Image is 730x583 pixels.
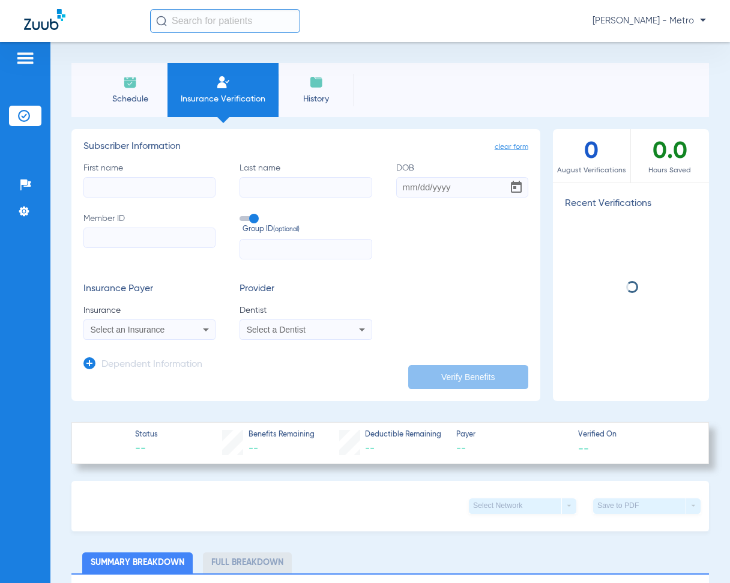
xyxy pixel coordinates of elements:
span: Verified On [578,430,689,441]
span: -- [135,441,158,456]
span: Schedule [101,93,158,105]
span: Dentist [240,304,372,316]
label: DOB [396,162,528,198]
input: First name [83,177,216,198]
span: History [288,93,345,105]
span: Deductible Remaining [365,430,441,441]
button: Verify Benefits [408,365,528,389]
input: DOBOpen calendar [396,177,528,198]
span: Select a Dentist [247,325,306,334]
h3: Subscriber Information [83,141,528,153]
li: Summary Breakdown [82,552,193,573]
h3: Dependent Information [101,359,202,371]
img: hamburger-icon [16,51,35,65]
label: Last name [240,162,372,198]
label: Member ID [83,213,216,259]
span: Select an Insurance [91,325,165,334]
span: Status [135,430,158,441]
span: Benefits Remaining [249,430,315,441]
input: Member ID [83,228,216,248]
input: Search for patients [150,9,300,33]
span: Group ID [243,225,372,235]
img: Manual Insurance Verification [216,75,231,89]
small: (optional) [273,225,300,235]
div: 0.0 [631,129,709,183]
span: -- [365,444,375,453]
h3: Insurance Payer [83,283,216,295]
span: -- [456,441,567,456]
h3: Recent Verifications [553,198,709,210]
span: Hours Saved [631,165,709,177]
span: -- [249,444,258,453]
img: Schedule [123,75,137,89]
span: Payer [456,430,567,441]
span: -- [578,442,589,455]
span: Insurance Verification [176,93,270,105]
span: clear form [495,141,528,153]
div: 0 [553,129,631,183]
img: Zuub Logo [24,9,65,30]
span: August Verifications [553,165,630,177]
input: Last name [240,177,372,198]
h3: Provider [240,283,372,295]
img: History [309,75,324,89]
span: [PERSON_NAME] - Metro [593,15,706,27]
button: Open calendar [504,175,528,199]
label: First name [83,162,216,198]
img: Search Icon [156,16,167,26]
span: Insurance [83,304,216,316]
li: Full Breakdown [203,552,292,573]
